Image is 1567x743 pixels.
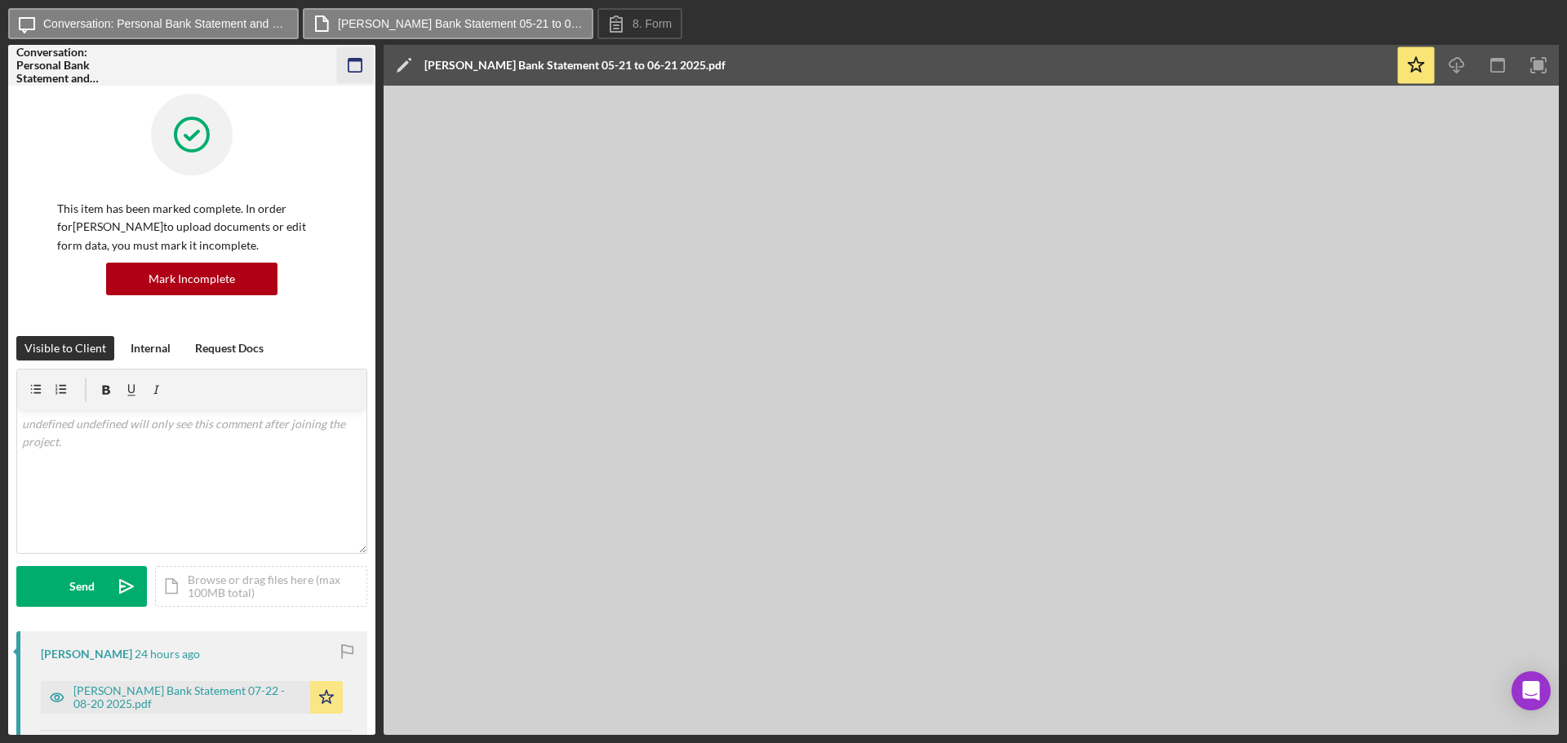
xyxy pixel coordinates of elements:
[41,648,132,661] div: [PERSON_NAME]
[187,336,272,360] button: Request Docs
[303,8,593,39] button: [PERSON_NAME] Bank Statement 05-21 to 06-21 2025.pdf
[16,566,147,607] button: Send
[424,59,726,72] div: [PERSON_NAME] Bank Statement 05-21 to 06-21 2025.pdf
[24,336,106,360] div: Visible to Client
[597,8,682,39] button: 8. Form
[73,684,302,710] div: [PERSON_NAME] Bank Statement 07-22 - 08-20 2025.pdf
[1512,671,1551,710] div: Open Intercom Messenger
[106,263,277,295] button: Mark Incomplete
[633,17,672,30] label: 8. Form
[43,17,288,30] label: Conversation: Personal Bank Statement and Paystub ([PERSON_NAME])
[135,648,200,661] time: 2025-08-27 19:17
[69,566,95,607] div: Send
[195,336,264,360] div: Request Docs
[57,200,326,254] p: This item has been marked complete. In order for [PERSON_NAME] to upload documents or edit form d...
[122,336,179,360] button: Internal
[8,8,299,39] button: Conversation: Personal Bank Statement and Paystub ([PERSON_NAME])
[16,46,131,85] div: Conversation: Personal Bank Statement and Paystub ([PERSON_NAME])
[338,17,583,30] label: [PERSON_NAME] Bank Statement 05-21 to 06-21 2025.pdf
[131,336,171,360] div: Internal
[149,263,235,295] div: Mark Incomplete
[16,336,114,360] button: Visible to Client
[41,681,343,714] button: [PERSON_NAME] Bank Statement 07-22 - 08-20 2025.pdf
